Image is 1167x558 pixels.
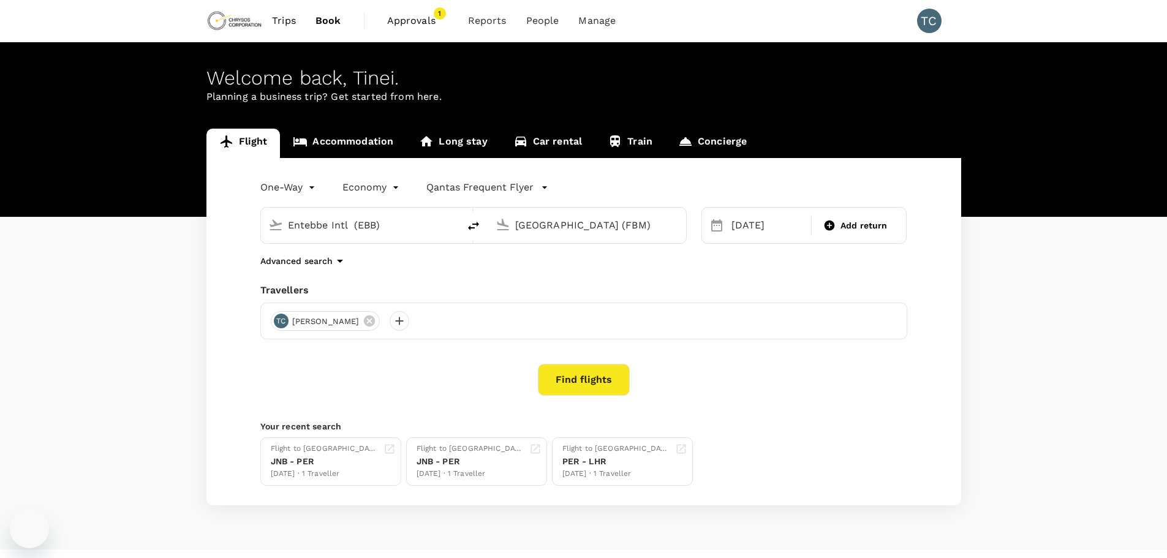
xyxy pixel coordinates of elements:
span: Approvals [387,13,448,28]
span: Reports [468,13,507,28]
button: Find flights [538,364,630,396]
p: Qantas Frequent Flyer [426,180,534,195]
div: Flight to [GEOGRAPHIC_DATA] [417,443,524,455]
input: Depart from [288,216,433,235]
div: [DATE] · 1 Traveller [562,468,670,480]
a: Concierge [665,129,760,158]
div: One-Way [260,178,318,197]
p: Your recent search [260,420,907,432]
div: Flight to [GEOGRAPHIC_DATA] [271,443,379,455]
span: People [526,13,559,28]
img: Chrysos Corporation [206,7,263,34]
div: Travellers [260,283,907,298]
button: Open [450,224,453,226]
div: JNB - PER [417,455,524,468]
div: TC [274,314,289,328]
button: delete [459,211,488,241]
input: Going to [515,216,660,235]
p: Advanced search [260,255,333,267]
a: Flight [206,129,281,158]
p: Planning a business trip? Get started from here. [206,89,961,104]
div: Welcome back , Tinei . [206,67,961,89]
span: Manage [578,13,616,28]
span: [PERSON_NAME] [285,315,367,328]
button: Qantas Frequent Flyer [426,180,548,195]
span: Book [315,13,341,28]
a: Train [595,129,665,158]
div: Economy [342,178,402,197]
button: Open [678,224,680,226]
div: [DATE] · 1 Traveller [417,468,524,480]
div: TC [917,9,942,33]
span: Trips [272,13,296,28]
span: Add return [840,219,888,232]
iframe: Button to launch messaging window [10,509,49,548]
button: Advanced search [260,254,347,268]
div: PER - LHR [562,455,670,468]
div: TC[PERSON_NAME] [271,311,380,331]
div: [DATE] [727,213,809,238]
a: Car rental [500,129,595,158]
div: Flight to [GEOGRAPHIC_DATA] [562,443,670,455]
div: JNB - PER [271,455,379,468]
a: Long stay [406,129,500,158]
div: [DATE] · 1 Traveller [271,468,379,480]
a: Accommodation [280,129,406,158]
span: 1 [434,7,446,20]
